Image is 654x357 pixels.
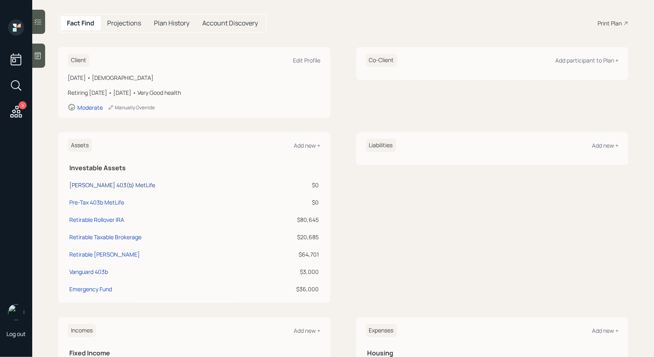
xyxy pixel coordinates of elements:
[69,164,319,172] h5: Investable Assets
[69,267,108,276] div: Vanguard 403b
[366,139,396,152] h6: Liabilities
[266,267,319,276] div: $3,000
[592,327,619,334] div: Add new +
[77,104,103,111] div: Moderate
[69,250,140,259] div: Retirable [PERSON_NAME]
[202,19,258,27] h5: Account Discovery
[69,285,112,293] div: Emergency Fund
[68,88,321,97] div: Retiring [DATE] • [DATE] • Very Good health
[266,215,319,224] div: $80,645
[592,142,619,149] div: Add new +
[367,349,617,357] h5: Housing
[67,19,94,27] h5: Fact Find
[366,324,397,337] h6: Expenses
[69,181,155,189] div: [PERSON_NAME] 403(b) MetLife
[266,198,319,207] div: $0
[69,349,319,357] h5: Fixed Income
[68,73,321,82] div: [DATE] • [DEMOGRAPHIC_DATA]
[6,330,26,338] div: Log out
[266,181,319,189] div: $0
[69,233,141,241] div: Retirable Taxable Brokerage
[266,285,319,293] div: $36,000
[68,139,92,152] h6: Assets
[366,54,397,67] h6: Co-Client
[68,54,89,67] h6: Client
[8,304,24,320] img: treva-nostdahl-headshot.png
[294,142,321,149] div: Add new +
[266,233,319,241] div: $20,685
[69,198,124,207] div: Pre-Tax 403b MetLife
[555,56,619,64] div: Add participant to Plan +
[294,327,321,334] div: Add new +
[19,101,27,109] div: 9
[598,19,622,27] div: Print Plan
[293,56,321,64] div: Edit Profile
[266,250,319,259] div: $64,701
[108,104,155,111] div: Manually Override
[107,19,141,27] h5: Projections
[68,324,96,337] h6: Incomes
[69,215,124,224] div: Retirable Rollover IRA
[154,19,189,27] h5: Plan History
